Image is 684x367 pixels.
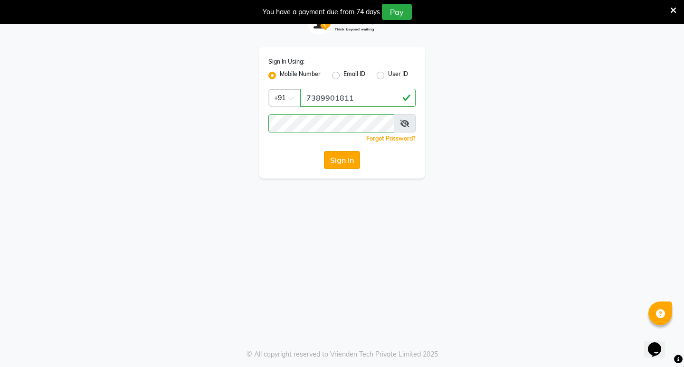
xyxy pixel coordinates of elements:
[382,4,412,20] button: Pay
[280,70,321,81] label: Mobile Number
[343,70,365,81] label: Email ID
[268,114,394,132] input: Username
[644,329,674,358] iframe: chat widget
[324,151,360,169] button: Sign In
[263,7,380,17] div: You have a payment due from 74 days
[366,135,416,142] a: Forgot Password?
[388,70,408,81] label: User ID
[268,57,304,66] label: Sign In Using:
[300,89,416,107] input: Username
